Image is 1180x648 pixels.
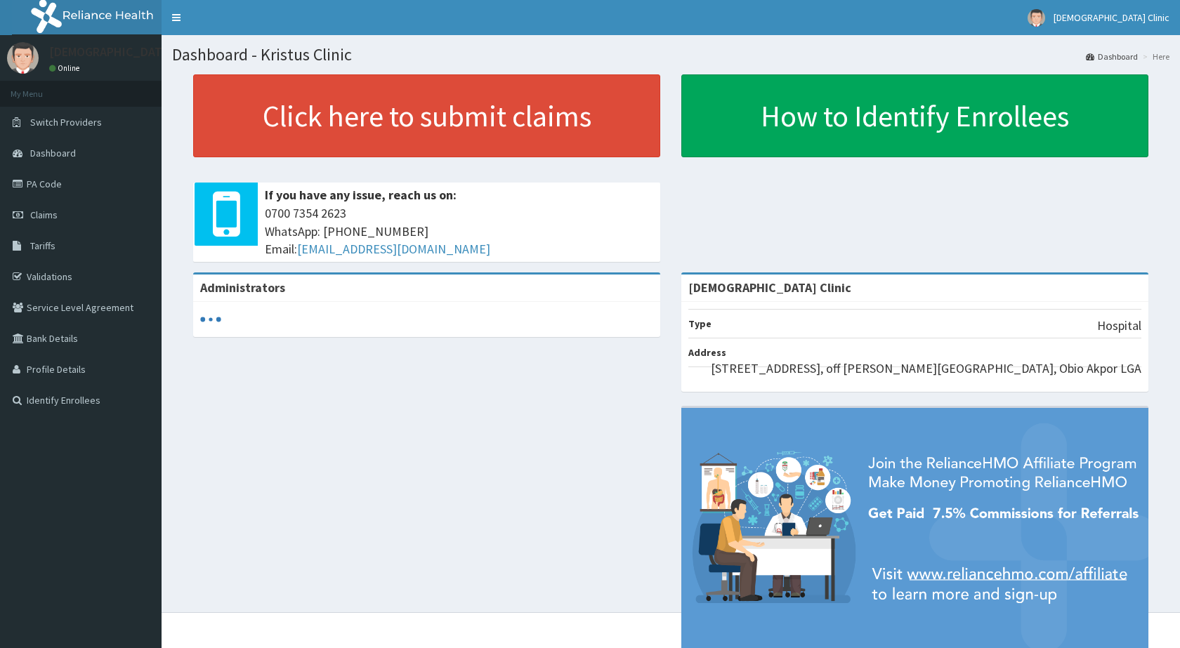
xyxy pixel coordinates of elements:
[193,74,660,157] a: Click here to submit claims
[200,309,221,330] svg: audio-loading
[30,209,58,221] span: Claims
[688,346,726,359] b: Address
[1139,51,1169,62] li: Here
[1054,11,1169,24] span: [DEMOGRAPHIC_DATA] Clinic
[688,279,851,296] strong: [DEMOGRAPHIC_DATA] Clinic
[7,42,39,74] img: User Image
[1028,9,1045,27] img: User Image
[265,204,653,258] span: 0700 7354 2623 WhatsApp: [PHONE_NUMBER] Email:
[200,279,285,296] b: Administrators
[711,359,1141,378] p: [STREET_ADDRESS], off [PERSON_NAME][GEOGRAPHIC_DATA], Obio Akpor LGA
[1086,51,1138,62] a: Dashboard
[49,63,83,73] a: Online
[688,317,712,330] b: Type
[49,46,206,58] p: [DEMOGRAPHIC_DATA] Clinic
[1097,317,1141,335] p: Hospital
[681,74,1148,157] a: How to Identify Enrollees
[172,46,1169,64] h1: Dashboard - Kristus Clinic
[297,241,490,257] a: [EMAIL_ADDRESS][DOMAIN_NAME]
[30,239,55,252] span: Tariffs
[30,147,76,159] span: Dashboard
[265,187,457,203] b: If you have any issue, reach us on:
[30,116,102,128] span: Switch Providers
